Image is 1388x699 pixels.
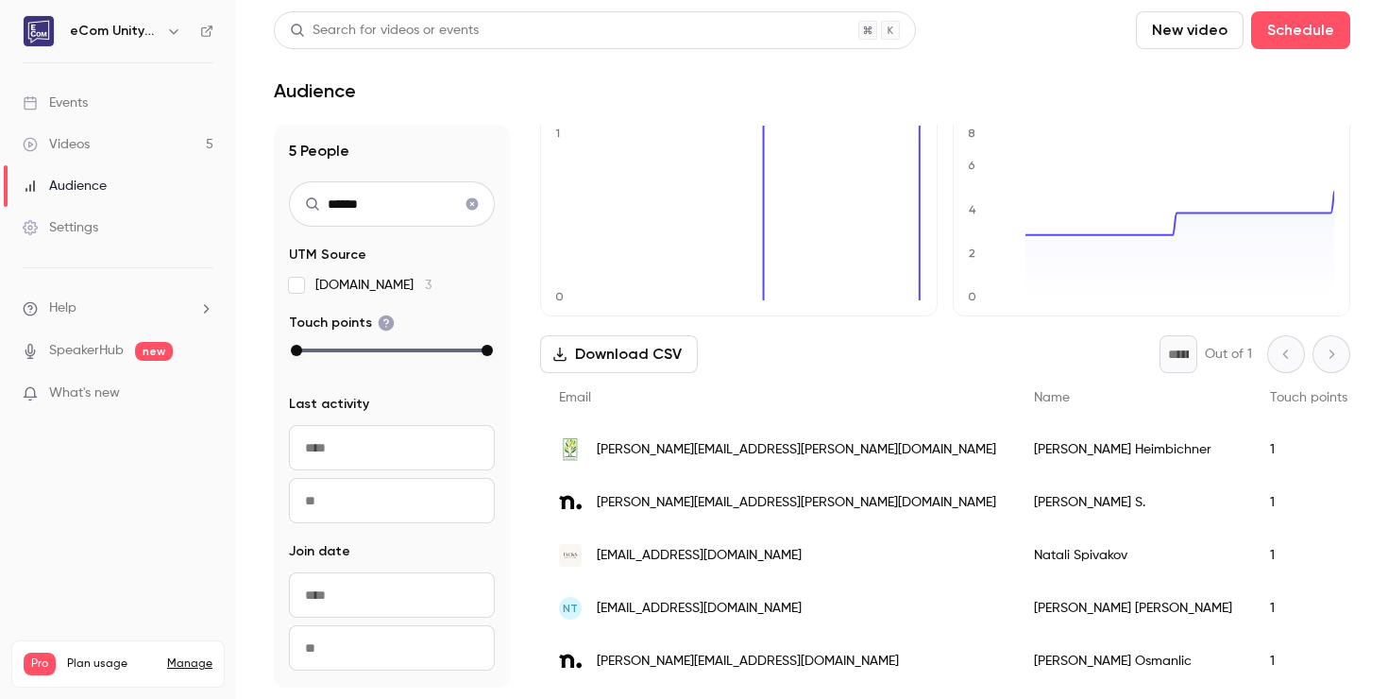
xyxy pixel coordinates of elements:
[24,16,54,46] img: eCom Unity Workshops
[1136,11,1244,49] button: New video
[289,395,369,414] span: Last activity
[1251,11,1350,49] button: Schedule
[1251,582,1366,635] div: 1
[191,385,213,402] iframe: Noticeable Trigger
[1205,345,1252,364] p: Out of 1
[969,247,975,260] text: 2
[540,335,698,373] button: Download CSV
[289,314,395,332] span: Touch points
[597,493,996,513] span: [PERSON_NAME][EMAIL_ADDRESS][PERSON_NAME][DOMAIN_NAME]
[49,384,120,403] span: What's new
[555,127,560,140] text: 1
[135,342,173,361] span: new
[289,542,350,561] span: Join date
[597,652,899,672] span: [PERSON_NAME][EMAIL_ADDRESS][DOMAIN_NAME]
[289,572,495,618] input: From
[289,246,366,264] span: UTM Source
[49,298,76,318] span: Help
[289,478,495,523] input: To
[559,650,582,673] img: natsana.com
[24,653,56,675] span: Pro
[1015,582,1251,635] div: [PERSON_NAME] [PERSON_NAME]
[1015,423,1251,476] div: [PERSON_NAME] Heimbichner
[289,425,495,470] input: From
[167,656,212,672] a: Manage
[291,345,302,356] div: min
[1015,529,1251,582] div: Natali Spivakov
[1251,529,1366,582] div: 1
[70,22,159,41] h6: eCom Unity Workshops
[23,298,213,318] li: help-dropdown-opener
[1015,635,1251,688] div: [PERSON_NAME] Osmanlic
[1251,423,1366,476] div: 1
[482,345,493,356] div: max
[597,599,802,619] span: [EMAIL_ADDRESS][DOMAIN_NAME]
[23,94,88,112] div: Events
[1034,391,1070,404] span: Name
[1270,391,1347,404] span: Touch points
[559,491,582,514] img: natsana.com
[597,546,802,566] span: [EMAIL_ADDRESS][DOMAIN_NAME]
[1015,476,1251,529] div: [PERSON_NAME] S.
[559,544,582,567] img: jacks-beautyline.com
[969,203,976,216] text: 4
[457,189,487,219] button: Clear search
[1251,476,1366,529] div: 1
[968,127,975,140] text: 8
[49,341,124,361] a: SpeakerHub
[425,279,432,292] span: 3
[289,140,495,162] h1: 5 People
[23,177,107,196] div: Audience
[290,21,479,41] div: Search for videos or events
[563,600,578,617] span: NT
[597,440,996,460] span: [PERSON_NAME][EMAIL_ADDRESS][PERSON_NAME][DOMAIN_NAME]
[1251,635,1366,688] div: 1
[555,290,564,303] text: 0
[23,135,90,154] div: Videos
[289,625,495,671] input: To
[968,290,976,303] text: 0
[67,656,156,672] span: Plan usage
[968,159,975,172] text: 6
[315,276,432,295] span: [DOMAIN_NAME]
[559,391,591,404] span: Email
[559,438,582,461] img: naturtreu.com
[274,79,356,102] h1: Audience
[23,218,98,237] div: Settings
